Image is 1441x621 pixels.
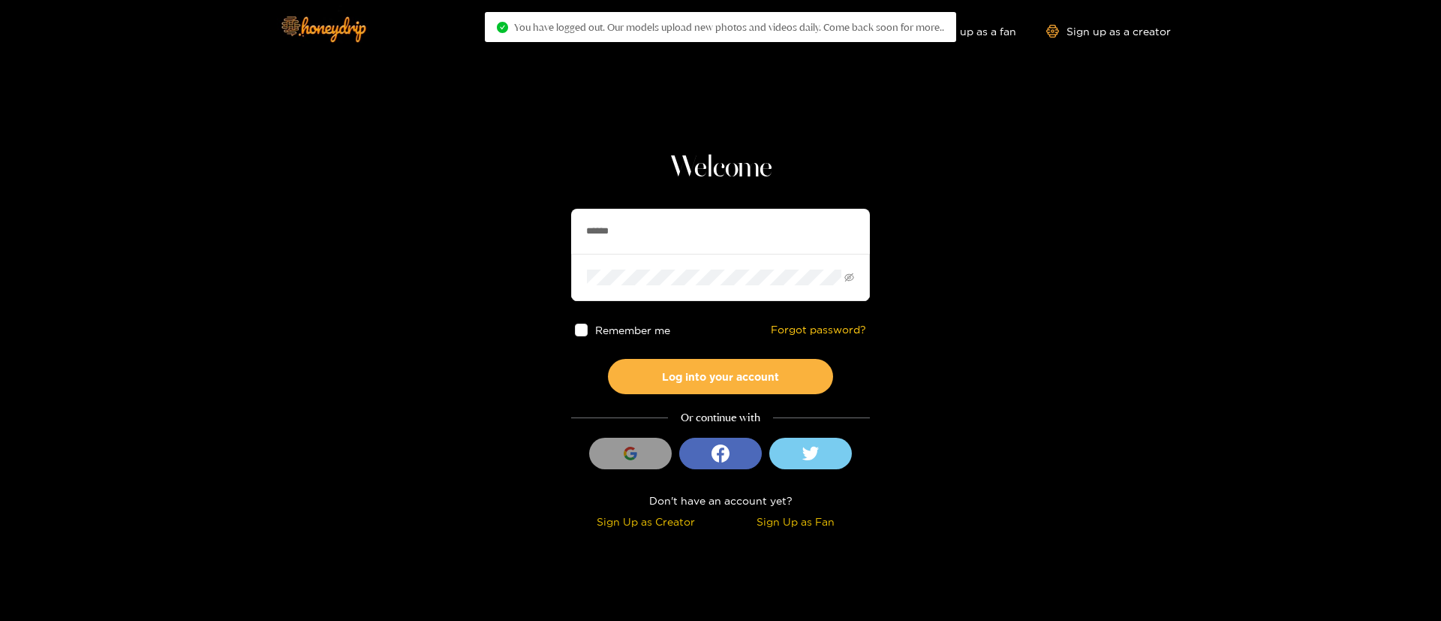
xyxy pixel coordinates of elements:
button: Log into your account [608,359,833,394]
div: Sign Up as Creator [575,513,717,530]
span: You have logged out. Our models upload new photos and videos daily. Come back soon for more.. [514,21,944,33]
span: eye-invisible [844,273,854,282]
div: Don't have an account yet? [571,492,870,509]
span: check-circle [497,22,508,33]
a: Sign up as a fan [913,25,1016,38]
span: Remember me [595,324,670,336]
a: Forgot password? [771,324,866,336]
h1: Welcome [571,150,870,186]
div: Sign Up as Fan [724,513,866,530]
div: Or continue with [571,409,870,427]
a: Sign up as a creator [1046,25,1171,38]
